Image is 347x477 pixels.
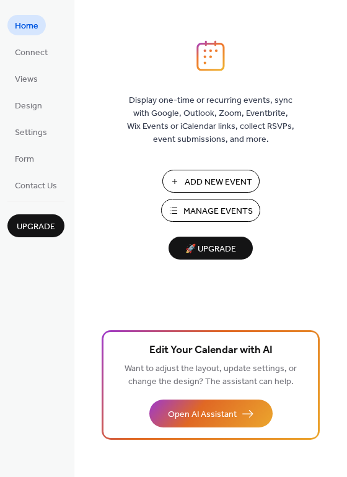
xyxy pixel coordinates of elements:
[7,15,46,35] a: Home
[149,342,273,359] span: Edit Your Calendar with AI
[15,46,48,59] span: Connect
[169,237,253,260] button: 🚀 Upgrade
[161,199,260,222] button: Manage Events
[162,170,260,193] button: Add New Event
[185,176,252,189] span: Add New Event
[183,205,253,218] span: Manage Events
[7,175,64,195] a: Contact Us
[7,148,42,168] a: Form
[7,121,55,142] a: Settings
[125,361,297,390] span: Want to adjust the layout, update settings, or change the design? The assistant can help.
[15,73,38,86] span: Views
[196,40,225,71] img: logo_icon.svg
[149,400,273,427] button: Open AI Assistant
[168,408,237,421] span: Open AI Assistant
[176,241,245,258] span: 🚀 Upgrade
[7,68,45,89] a: Views
[15,100,42,113] span: Design
[15,126,47,139] span: Settings
[7,214,64,237] button: Upgrade
[17,221,55,234] span: Upgrade
[7,95,50,115] a: Design
[7,42,55,62] a: Connect
[127,94,294,146] span: Display one-time or recurring events, sync with Google, Outlook, Zoom, Eventbrite, Wix Events or ...
[15,153,34,166] span: Form
[15,180,57,193] span: Contact Us
[15,20,38,33] span: Home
